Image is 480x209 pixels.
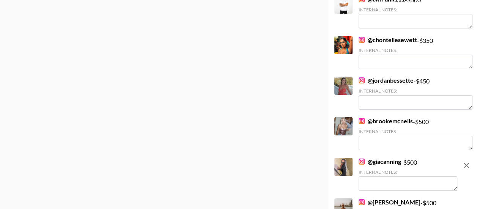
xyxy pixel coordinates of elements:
div: Internal Notes: [359,88,472,94]
img: Instagram [359,77,365,83]
button: remove [459,158,474,173]
a: @chontellesewett [359,36,417,44]
div: - $ 450 [359,77,472,110]
img: Instagram [359,199,365,205]
div: - $ 500 [359,158,457,191]
div: Internal Notes: [359,47,472,53]
div: Internal Notes: [359,7,472,13]
a: @brookemcnelis [359,117,413,125]
img: Instagram [359,118,365,124]
img: Instagram [359,37,365,43]
a: @jordanbessette [359,77,414,84]
div: - $ 500 [359,117,472,150]
a: @[PERSON_NAME] [359,198,420,206]
div: Internal Notes: [359,169,457,175]
a: @giacanning [359,158,401,165]
div: Internal Notes: [359,129,472,134]
div: - $ 350 [359,36,472,69]
img: Instagram [359,159,365,165]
